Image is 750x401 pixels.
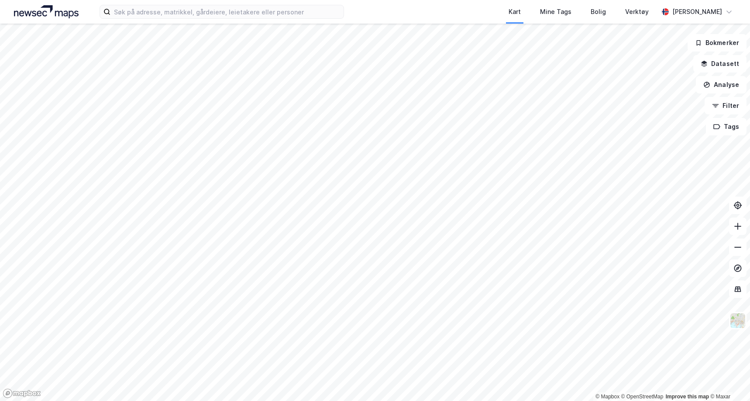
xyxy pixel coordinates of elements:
[729,312,746,329] img: Z
[706,359,750,401] div: Kontrollprogram for chat
[706,359,750,401] iframe: Chat Widget
[621,394,664,400] a: OpenStreetMap
[595,394,619,400] a: Mapbox
[3,388,41,398] a: Mapbox homepage
[540,7,571,17] div: Mine Tags
[688,34,747,52] button: Bokmerker
[706,118,747,135] button: Tags
[696,76,747,93] button: Analyse
[693,55,747,73] button: Datasett
[672,7,722,17] div: [PERSON_NAME]
[110,5,344,18] input: Søk på adresse, matrikkel, gårdeiere, leietakere eller personer
[666,394,709,400] a: Improve this map
[625,7,649,17] div: Verktøy
[14,5,79,18] img: logo.a4113a55bc3d86da70a041830d287a7e.svg
[509,7,521,17] div: Kart
[705,97,747,114] button: Filter
[591,7,606,17] div: Bolig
